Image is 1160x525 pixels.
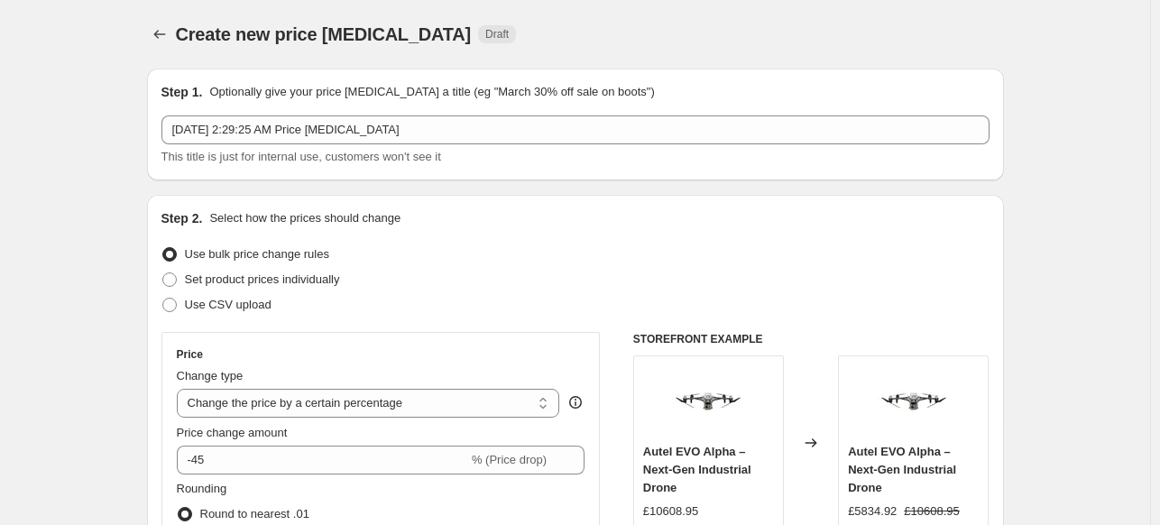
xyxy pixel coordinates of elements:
[904,502,959,520] strike: £10608.95
[848,445,956,494] span: Autel EVO Alpha – Next‑Gen Industrial Drone
[177,369,244,382] span: Change type
[200,507,309,520] span: Round to nearest .01
[176,24,472,44] span: Create new price [MEDICAL_DATA]
[485,27,509,41] span: Draft
[209,83,654,101] p: Optionally give your price [MEDICAL_DATA] a title (eg "March 30% off sale on boots")
[161,150,441,163] span: This title is just for internal use, customers won't see it
[147,22,172,47] button: Price change jobs
[209,209,400,227] p: Select how the prices should change
[878,365,950,437] img: 8_1201b56c-b27a-4c9b-a907-98b773437329_80x.jpg
[161,115,990,144] input: 30% off holiday sale
[177,426,288,439] span: Price change amount
[672,365,744,437] img: 8_1201b56c-b27a-4c9b-a907-98b773437329_80x.jpg
[177,482,227,495] span: Rounding
[185,298,272,311] span: Use CSV upload
[643,445,751,494] span: Autel EVO Alpha – Next‑Gen Industrial Drone
[177,446,468,474] input: -15
[185,272,340,286] span: Set product prices individually
[566,393,585,411] div: help
[177,347,203,362] h3: Price
[633,332,990,346] h6: STOREFRONT EXAMPLE
[643,502,698,520] div: £10608.95
[472,453,547,466] span: % (Price drop)
[185,247,329,261] span: Use bulk price change rules
[161,209,203,227] h2: Step 2.
[161,83,203,101] h2: Step 1.
[848,502,897,520] div: £5834.92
